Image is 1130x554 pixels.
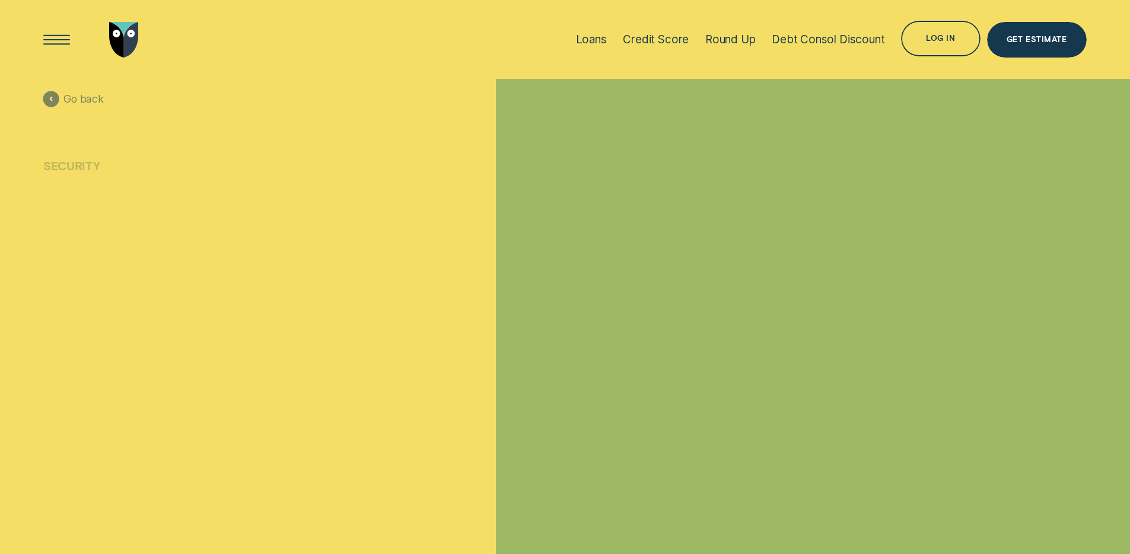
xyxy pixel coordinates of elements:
[705,33,756,46] div: Round Up
[901,21,980,56] button: Log in
[772,33,884,46] div: Debt Consol Discount
[147,203,200,238] div: Let
[576,33,607,46] div: Loans
[43,238,243,274] div: Fraudsters
[43,176,348,283] h1: Don't Let Fraudsters Steal Your Identity
[43,203,138,238] div: Don't
[109,22,139,58] img: Wisr
[987,22,1087,58] a: Get Estimate
[43,159,348,173] div: Security
[252,238,348,274] div: Steal
[623,33,689,46] div: Credit Score
[136,274,267,310] div: Identity
[39,22,75,58] button: Open Menu
[43,91,104,107] a: Go back
[63,93,104,106] span: Go back
[43,274,127,310] div: Your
